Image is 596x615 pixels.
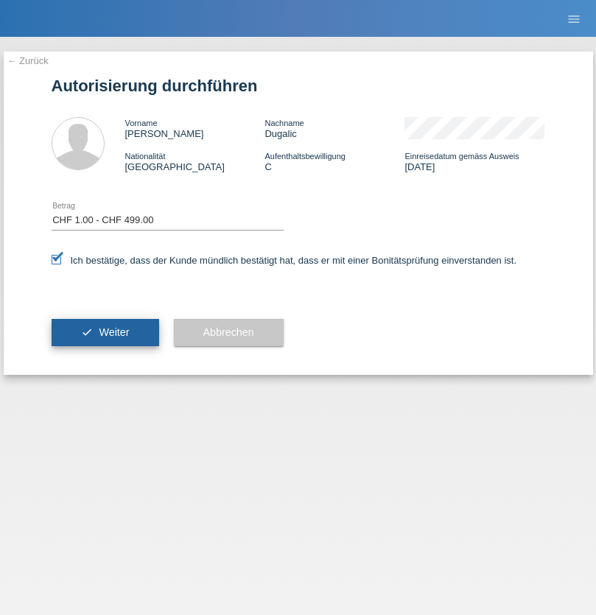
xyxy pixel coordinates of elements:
[264,150,404,172] div: C
[559,14,589,23] a: menu
[125,119,158,127] span: Vorname
[99,326,129,338] span: Weiter
[81,326,93,338] i: check
[52,255,517,266] label: Ich bestätige, dass der Kunde mündlich bestätigt hat, dass er mit einer Bonitätsprüfung einversta...
[174,319,284,347] button: Abbrechen
[404,150,544,172] div: [DATE]
[404,152,519,161] span: Einreisedatum gemäss Ausweis
[52,77,545,95] h1: Autorisierung durchführen
[203,326,254,338] span: Abbrechen
[52,319,159,347] button: check Weiter
[264,117,404,139] div: Dugalic
[125,117,265,139] div: [PERSON_NAME]
[125,150,265,172] div: [GEOGRAPHIC_DATA]
[567,12,581,27] i: menu
[264,152,345,161] span: Aufenthaltsbewilligung
[125,152,166,161] span: Nationalität
[264,119,304,127] span: Nachname
[7,55,49,66] a: ← Zurück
